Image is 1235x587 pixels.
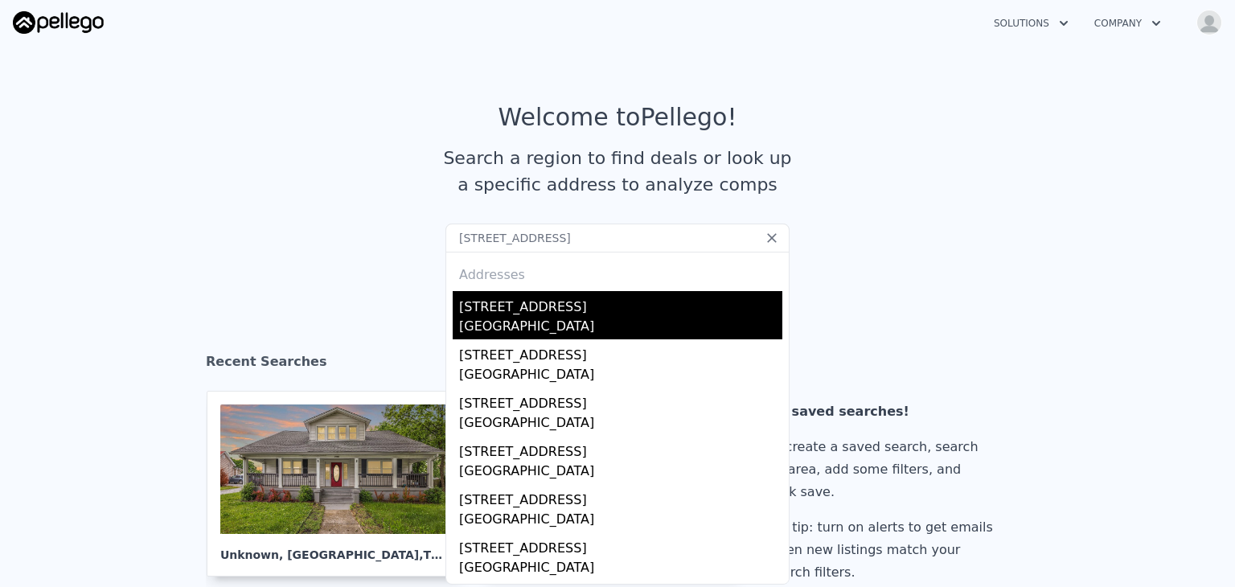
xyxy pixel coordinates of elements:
[499,103,737,132] div: Welcome to Pellego !
[459,532,782,558] div: [STREET_ADDRESS]
[220,534,450,563] div: Unknown , [GEOGRAPHIC_DATA]
[768,400,999,423] div: No saved searches!
[459,388,782,413] div: [STREET_ADDRESS]
[453,252,782,291] div: Addresses
[1081,9,1174,38] button: Company
[981,9,1081,38] button: Solutions
[768,436,999,503] div: To create a saved search, search an area, add some filters, and click save.
[419,548,483,561] span: , TN 37172
[206,339,1029,391] div: Recent Searches
[459,413,782,436] div: [GEOGRAPHIC_DATA]
[459,339,782,365] div: [STREET_ADDRESS]
[768,516,999,584] div: Pro tip: turn on alerts to get emails when new listings match your search filters.
[459,436,782,462] div: [STREET_ADDRESS]
[459,558,782,581] div: [GEOGRAPHIC_DATA]
[459,510,782,532] div: [GEOGRAPHIC_DATA]
[13,11,104,34] img: Pellego
[459,365,782,388] div: [GEOGRAPHIC_DATA]
[459,317,782,339] div: [GEOGRAPHIC_DATA]
[207,391,477,577] a: Unknown, [GEOGRAPHIC_DATA],TN 37172
[459,291,782,317] div: [STREET_ADDRESS]
[1196,10,1222,35] img: avatar
[445,224,790,252] input: Search an address or region...
[459,484,782,510] div: [STREET_ADDRESS]
[437,145,798,198] div: Search a region to find deals or look up a specific address to analyze comps
[459,462,782,484] div: [GEOGRAPHIC_DATA]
